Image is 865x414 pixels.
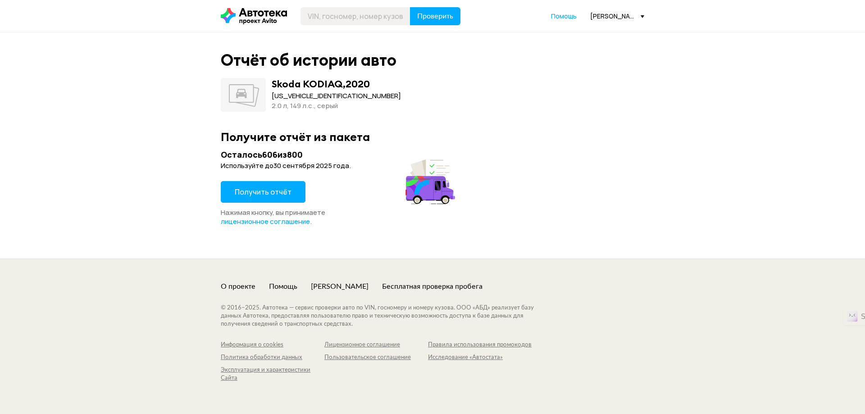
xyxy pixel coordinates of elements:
div: Осталось 606 из 800 [221,149,458,160]
button: Проверить [410,7,460,25]
button: Получить отчёт [221,181,305,203]
div: [US_VEHICLE_IDENTIFICATION_NUMBER] [272,91,401,101]
a: [PERSON_NAME] [311,282,369,291]
span: Нажимая кнопку, вы принимаете . [221,208,325,226]
div: 2.0 л, 149 л.c., серый [272,101,401,111]
div: [PERSON_NAME][EMAIL_ADDRESS][DOMAIN_NAME] [590,12,644,20]
div: Skoda KODIAQ , 2020 [272,78,370,90]
a: Информация о cookies [221,341,324,349]
a: Политика обработки данных [221,354,324,362]
input: VIN, госномер, номер кузова [300,7,410,25]
a: Помощь [269,282,297,291]
a: О проекте [221,282,255,291]
span: Получить отчёт [235,187,291,197]
a: Правила использования промокодов [428,341,532,349]
span: Помощь [551,12,577,20]
a: лицензионное соглашение [221,217,310,226]
div: © 2016– 2025 . Автотека — сервис проверки авто по VIN, госномеру и номеру кузова. ООО «АБД» реали... [221,304,552,328]
span: Проверить [417,13,453,20]
a: Эксплуатация и характеристики Сайта [221,366,324,382]
div: Используйте до 30 сентября 2025 года . [221,161,458,170]
div: Получите отчёт из пакета [221,130,644,144]
a: Исследование «Автостата» [428,354,532,362]
a: Помощь [551,12,577,21]
a: Лицензионное соглашение [324,341,428,349]
div: Отчёт об истории авто [221,50,396,70]
a: Пользовательское соглашение [324,354,428,362]
a: Бесплатная проверка пробега [382,282,483,291]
